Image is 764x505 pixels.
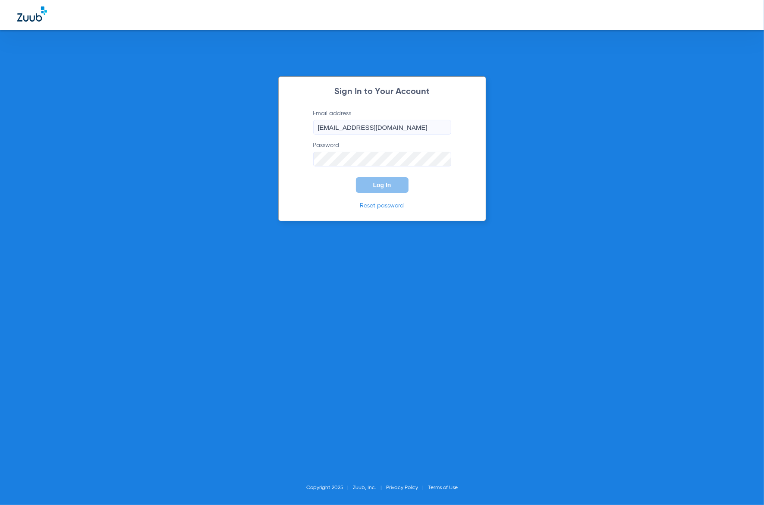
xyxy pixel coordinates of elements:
iframe: Chat Widget [721,464,764,505]
a: Terms of Use [428,485,458,490]
a: Privacy Policy [386,485,418,490]
span: Log In [373,182,391,188]
button: Log In [356,177,409,193]
li: Copyright 2025 [306,483,353,492]
label: Email address [313,109,451,135]
h2: Sign In to Your Account [300,88,464,96]
img: Zuub Logo [17,6,47,22]
li: Zuub, Inc. [353,483,386,492]
input: PasswordOpen Keeper Popup [313,152,451,166]
label: Password [313,141,451,166]
input: Email addressOpen Keeper Popup [313,120,451,135]
a: Reset password [360,203,404,209]
keeper-lock: Open Keeper Popup [437,122,447,132]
